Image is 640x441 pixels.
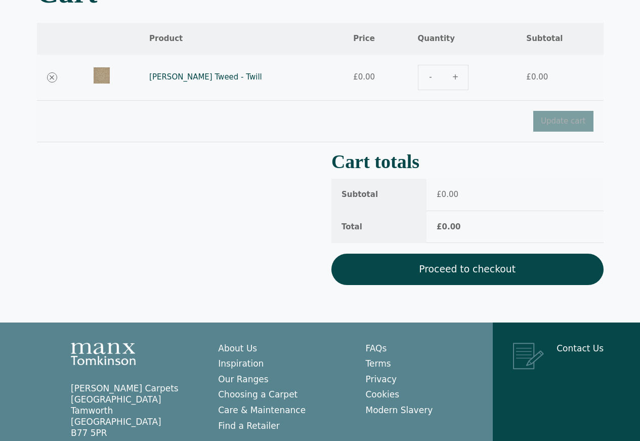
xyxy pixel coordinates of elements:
th: Product [139,23,343,55]
a: Cookies [366,389,400,399]
a: [PERSON_NAME] Tweed - Twill [149,72,262,82]
th: Quantity [408,23,517,55]
th: Total [331,211,426,244]
th: Subtotal [331,179,426,211]
th: Price [343,23,407,55]
img: Tomkinson Tweed Twill [94,67,110,84]
a: Privacy [366,374,397,384]
bdi: 0.00 [353,72,375,82]
span: £ [437,190,442,199]
p: [PERSON_NAME] Carpets [GEOGRAPHIC_DATA] Tamworth [GEOGRAPHIC_DATA] B77 5PR [71,383,198,438]
a: Contact Us [557,343,604,353]
a: Choosing a Carpet [218,389,297,399]
a: Proceed to checkout [331,254,604,285]
a: FAQs [366,343,387,353]
h2: Cart totals [331,154,604,169]
span: £ [353,72,358,82]
span: £ [437,222,442,231]
bdi: 0.00 [526,72,548,82]
a: Remove Tomkinson Tweed - Twill from cart [47,72,57,83]
a: About Us [218,343,257,353]
a: Find a Retailer [218,421,280,431]
button: Update cart [533,111,593,132]
span: £ [526,72,531,82]
bdi: 0.00 [437,190,458,199]
bdi: 0.00 [437,222,460,231]
a: Terms [366,358,391,369]
a: Inspiration [218,358,264,369]
th: Subtotal [516,23,603,55]
a: Our Ranges [218,374,268,384]
img: Manx Tomkinson Logo [71,343,136,365]
a: Modern Slavery [366,405,433,415]
a: Care & Maintenance [218,405,306,415]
